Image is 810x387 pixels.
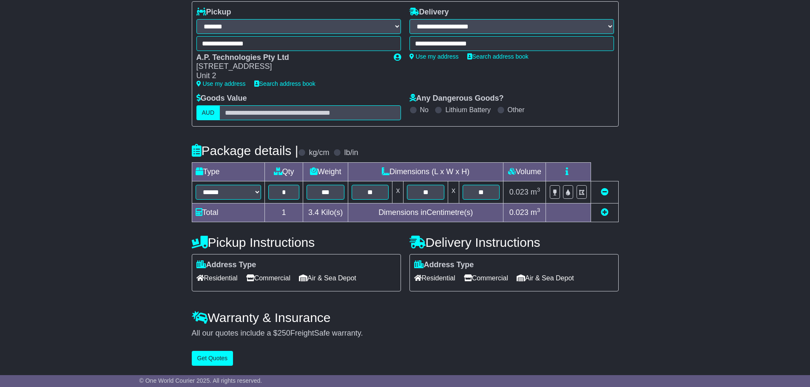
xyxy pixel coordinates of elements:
span: 250 [278,329,290,337]
label: AUD [196,105,220,120]
sup: 3 [537,186,540,193]
div: All our quotes include a $ FreightSafe warranty. [192,329,619,338]
span: Commercial [246,271,290,285]
label: Pickup [196,8,231,17]
h4: Pickup Instructions [192,235,401,249]
td: x [392,181,404,203]
span: Residential [196,271,238,285]
span: m [531,188,540,196]
label: Any Dangerous Goods? [409,94,504,103]
span: Air & Sea Depot [299,271,356,285]
td: 1 [264,203,303,222]
a: Use my address [409,53,459,60]
a: Remove this item [601,188,608,196]
label: lb/in [344,148,358,158]
span: Residential [414,271,455,285]
span: Air & Sea Depot [517,271,574,285]
label: Other [508,106,525,114]
span: © One World Courier 2025. All rights reserved. [139,377,262,384]
h4: Delivery Instructions [409,235,619,249]
div: A.P. Technologies Pty Ltd [196,53,385,62]
span: 0.023 [509,188,529,196]
label: Address Type [196,260,256,270]
h4: Warranty & Insurance [192,311,619,325]
label: Delivery [409,8,449,17]
td: Weight [303,162,348,181]
sup: 3 [537,207,540,213]
h4: Package details | [192,144,298,158]
span: 0.023 [509,208,529,217]
td: Kilo(s) [303,203,348,222]
a: Search address book [254,80,315,87]
td: Dimensions (L x W x H) [348,162,503,181]
td: Volume [503,162,546,181]
label: Lithium Battery [445,106,491,114]
td: x [448,181,459,203]
div: [STREET_ADDRESS] [196,62,385,71]
span: Commercial [464,271,508,285]
td: Type [192,162,264,181]
label: No [420,106,429,114]
button: Get Quotes [192,351,233,366]
td: Qty [264,162,303,181]
td: Total [192,203,264,222]
a: Add new item [601,208,608,217]
div: Unit 2 [196,71,385,81]
a: Use my address [196,80,246,87]
span: 3.4 [308,208,319,217]
a: Search address book [467,53,529,60]
label: Goods Value [196,94,247,103]
label: Address Type [414,260,474,270]
span: m [531,208,540,217]
td: Dimensions in Centimetre(s) [348,203,503,222]
label: kg/cm [309,148,329,158]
